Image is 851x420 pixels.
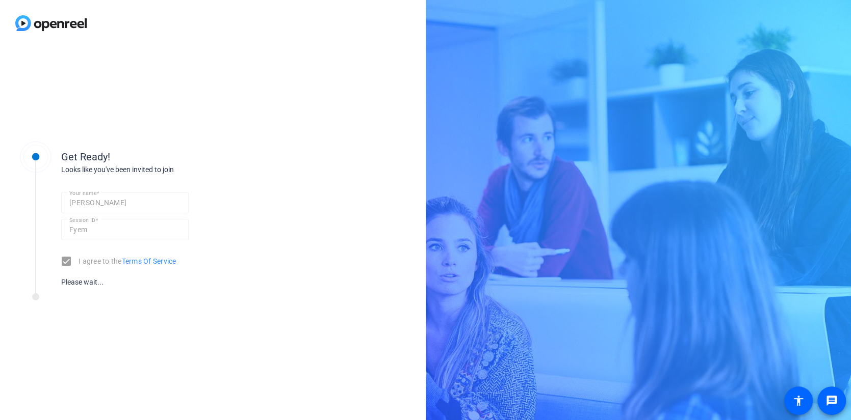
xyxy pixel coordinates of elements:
mat-label: Session ID [69,217,95,223]
div: Get Ready! [61,149,265,164]
div: Looks like you've been invited to join [61,164,265,175]
mat-icon: accessibility [792,395,805,407]
div: Please wait... [61,277,189,288]
mat-label: Your name [69,190,96,196]
mat-icon: message [826,395,838,407]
